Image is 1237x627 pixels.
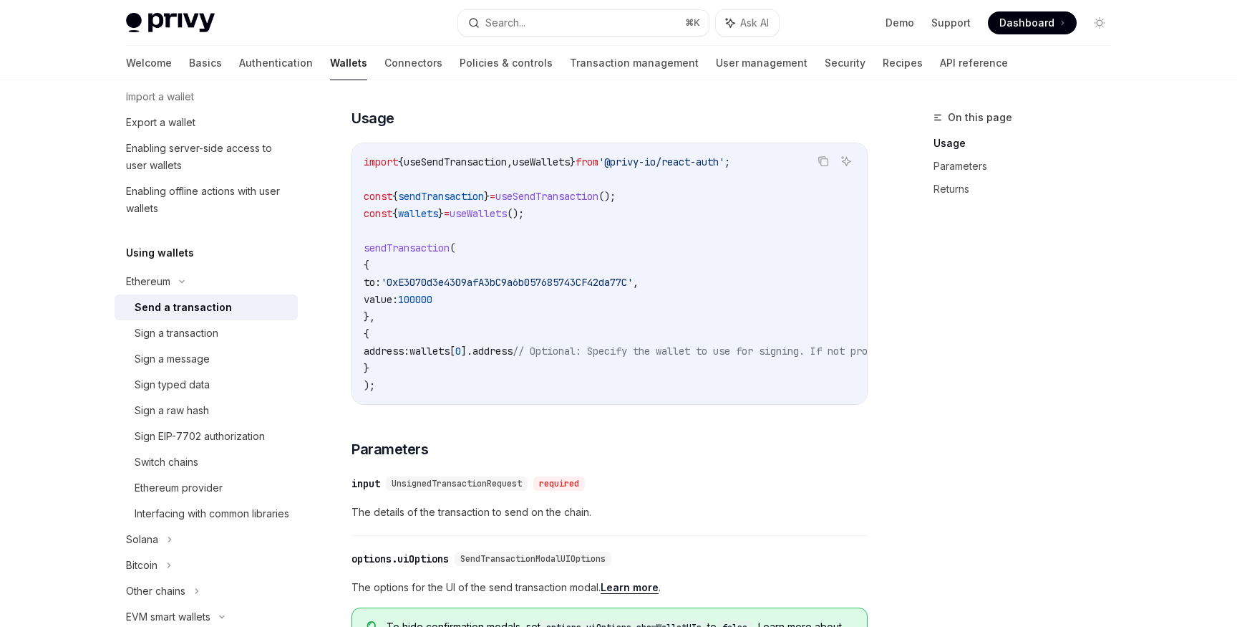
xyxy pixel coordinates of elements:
[450,207,507,220] span: useWallets
[409,345,450,358] span: wallets
[598,155,724,168] span: '@privy-io/react-auth'
[883,46,923,80] a: Recipes
[507,155,513,168] span: ,
[576,155,598,168] span: from
[115,178,298,221] a: Enabling offline actions with user wallets
[135,376,210,393] div: Sign typed data
[126,531,158,548] div: Solana
[126,140,289,174] div: Enabling server-side access to user wallets
[716,10,779,36] button: Ask AI
[126,583,185,600] div: Other chains
[115,501,298,527] a: Interfacing with common libraries
[364,259,369,272] span: {
[135,454,198,471] div: Switch chains
[398,207,438,220] span: wallets
[135,479,223,497] div: Ethereum provider
[115,398,298,423] a: Sign a raw hash
[392,478,522,489] span: UnsignedTransactionRequest
[392,190,398,203] span: {
[438,207,444,220] span: }
[126,244,194,262] h5: Using wallets
[115,449,298,475] a: Switch chains
[364,327,369,340] span: {
[115,423,298,449] a: Sign EIP-7702 authorization
[135,428,265,445] div: Sign EIP-7702 authorization
[458,10,709,36] button: Search...⌘K
[115,372,298,398] a: Sign typed data
[533,477,585,491] div: required
[364,155,398,168] span: import
[364,310,375,323] span: },
[490,190,495,203] span: =
[351,439,428,459] span: Parameters
[351,477,380,491] div: input
[135,402,209,419] div: Sign a raw hash
[484,190,490,203] span: }
[364,276,381,289] span: to:
[444,207,450,220] span: =
[135,350,210,368] div: Sign a message
[461,345,472,358] span: ].
[364,345,409,358] span: address:
[126,114,195,131] div: Export a wallet
[135,299,232,316] div: Send a transaction
[398,155,404,168] span: {
[685,17,700,29] span: ⌘ K
[931,16,971,30] a: Support
[825,46,865,80] a: Security
[115,475,298,501] a: Ethereum provider
[364,190,392,203] span: const
[126,13,215,33] img: light logo
[239,46,313,80] a: Authentication
[460,553,606,565] span: SendTransactionModalUIOptions
[364,241,450,254] span: sendTransaction
[513,155,570,168] span: useWallets
[724,155,730,168] span: ;
[472,345,513,358] span: address
[392,207,398,220] span: {
[364,207,392,220] span: const
[351,108,394,128] span: Usage
[126,608,210,626] div: EVM smart wallets
[716,46,807,80] a: User management
[126,46,172,80] a: Welcome
[398,190,484,203] span: sendTransaction
[485,14,525,32] div: Search...
[115,135,298,178] a: Enabling server-side access to user wallets
[933,155,1122,178] a: Parameters
[115,346,298,372] a: Sign a message
[189,46,222,80] a: Basics
[135,325,218,342] div: Sign a transaction
[351,552,449,566] div: options.uiOptions
[330,46,367,80] a: Wallets
[450,241,455,254] span: (
[988,11,1077,34] a: Dashboard
[570,155,576,168] span: }
[455,345,461,358] span: 0
[126,557,157,574] div: Bitcoin
[398,293,432,306] span: 100000
[740,16,769,30] span: Ask AI
[364,293,398,306] span: value:
[351,504,868,521] span: The details of the transaction to send on the chain.
[948,109,1012,126] span: On this page
[364,362,369,375] span: }
[450,345,455,358] span: [
[633,276,639,289] span: ,
[933,178,1122,201] a: Returns
[126,273,170,290] div: Ethereum
[513,345,1080,358] span: // Optional: Specify the wallet to use for signing. If not provided, the first wallet will be used.
[115,295,298,320] a: Send a transaction
[933,132,1122,155] a: Usage
[495,190,598,203] span: useSendTransaction
[570,46,699,80] a: Transaction management
[364,379,375,392] span: );
[814,152,833,171] button: Copy the contents from the code block
[940,46,1008,80] a: API reference
[381,276,633,289] span: '0xE3070d3e4309afA3bC9a6b057685743CF42da77C'
[507,207,524,220] span: ();
[999,16,1054,30] span: Dashboard
[404,155,507,168] span: useSendTransaction
[598,190,616,203] span: ();
[115,320,298,346] a: Sign a transaction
